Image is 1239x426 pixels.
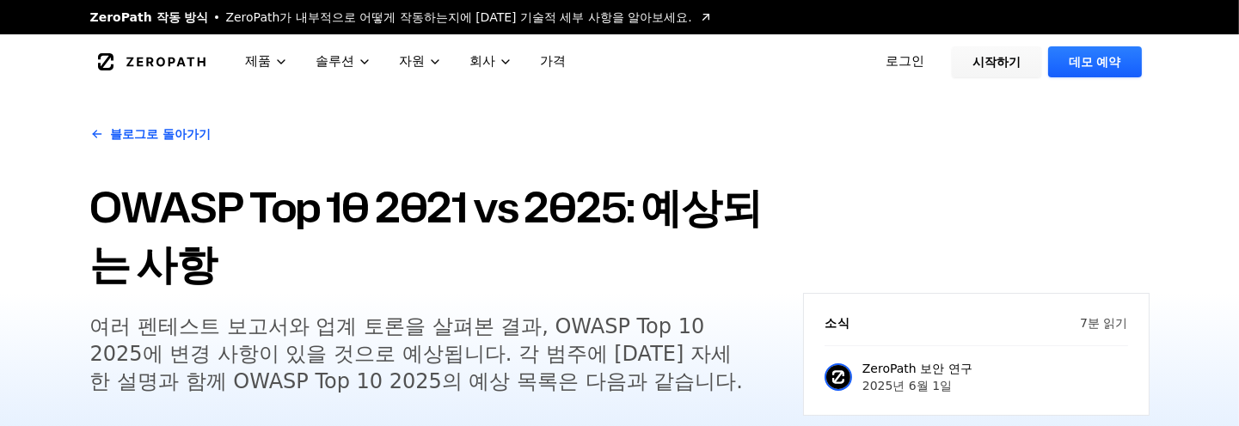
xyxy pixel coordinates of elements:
[225,10,691,24] font: ZeroPath가 내부적으로 어떻게 작동하는지에 [DATE] 기술적 세부 사항을 알아보세요.
[245,53,271,69] font: 제품
[1048,46,1142,77] a: 데모 예약
[90,314,743,393] font: 여러 펜테스트 보고서와 업계 토론을 살펴본 결과, OWASP Top 10 2025에 변경 사항이 있을 것으로 예상됩니다. 각 범주에 [DATE] 자세한 설명과 함께 OWASP...
[1069,55,1121,69] font: 데모 예약
[231,34,302,88] button: 제품
[972,55,1021,69] font: 시작하기
[90,178,762,292] font: OWASP Top 10 2021 vs 2025: 예상되는 사항
[469,53,495,69] font: 회사
[399,53,425,69] font: 자원
[825,363,852,391] img: ZeroPath 보안 연구
[1080,316,1088,330] font: 7
[90,10,209,24] font: ZeroPath 작동 방식
[316,53,354,69] font: 솔루션
[302,34,385,88] button: 솔루션
[90,9,713,26] a: ZeroPath 작동 방식ZeroPath가 내부적으로 어떻게 작동하는지에 [DATE] 기술적 세부 사항을 알아보세요.
[385,34,456,88] button: 자원
[886,53,924,69] font: 로그인
[111,127,212,141] font: 블로그로 돌아가기
[540,53,566,69] font: 가격
[862,379,952,393] font: 2025년 6월 1일
[952,46,1041,77] a: 시작하기
[1088,316,1127,330] font: 분 읽기
[825,316,851,330] font: 소식
[90,110,212,158] a: 블로그로 돌아가기
[862,362,972,375] font: ZeroPath 보안 연구
[456,34,526,88] button: 회사
[865,46,945,77] a: 로그인
[70,34,1170,88] nav: 글로벌
[526,34,580,88] a: 가격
